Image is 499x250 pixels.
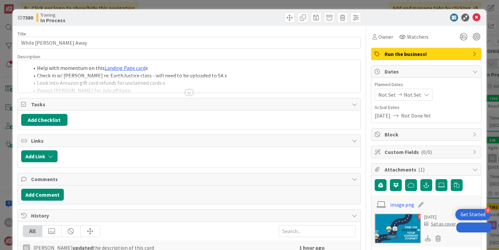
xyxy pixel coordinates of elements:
[31,212,349,220] span: History
[375,112,391,120] span: [DATE]
[104,65,146,71] a: Landing Page card
[407,33,429,41] span: Watchers
[375,104,478,111] span: Actual Dates
[378,33,393,41] span: Owner
[40,18,65,23] b: In Process
[18,31,26,37] label: Title
[421,149,432,155] span: ( 0/0 )
[424,214,456,221] div: [DATE]
[29,72,357,79] li: Check in w/ [PERSON_NAME] re: EarthJustice class - will need to be uploaded to SA x
[18,54,40,60] span: Description
[385,50,469,58] span: Run the business!
[418,166,425,173] span: ( 1 )
[40,12,65,18] span: Training
[385,148,469,156] span: Custom Fields
[378,91,396,99] span: Not Set
[29,64,357,72] li: Help with momentum on this x
[385,166,469,174] span: Attachments
[390,201,414,209] a: image.png
[21,189,64,201] button: Add Comment
[404,91,421,99] span: Not Set
[385,130,469,138] span: Block
[23,225,42,237] div: All
[461,211,485,218] div: Get Started
[279,225,355,237] input: Search...
[18,14,33,22] span: ID
[22,14,33,21] b: 7380
[375,81,478,88] span: Planned Dates
[31,137,349,145] span: Links
[385,68,469,75] span: Dates
[21,150,58,162] button: Add Link
[455,209,491,220] div: Open Get Started checklist, remaining modules: 4
[424,234,432,243] div: Download
[31,175,349,183] span: Comments
[18,37,361,49] input: type card name here...
[485,207,491,213] div: 4
[31,100,349,108] span: Tasks
[21,114,67,126] button: Add Checklist
[424,221,456,227] div: Set as cover
[401,112,431,120] span: Not Done Yet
